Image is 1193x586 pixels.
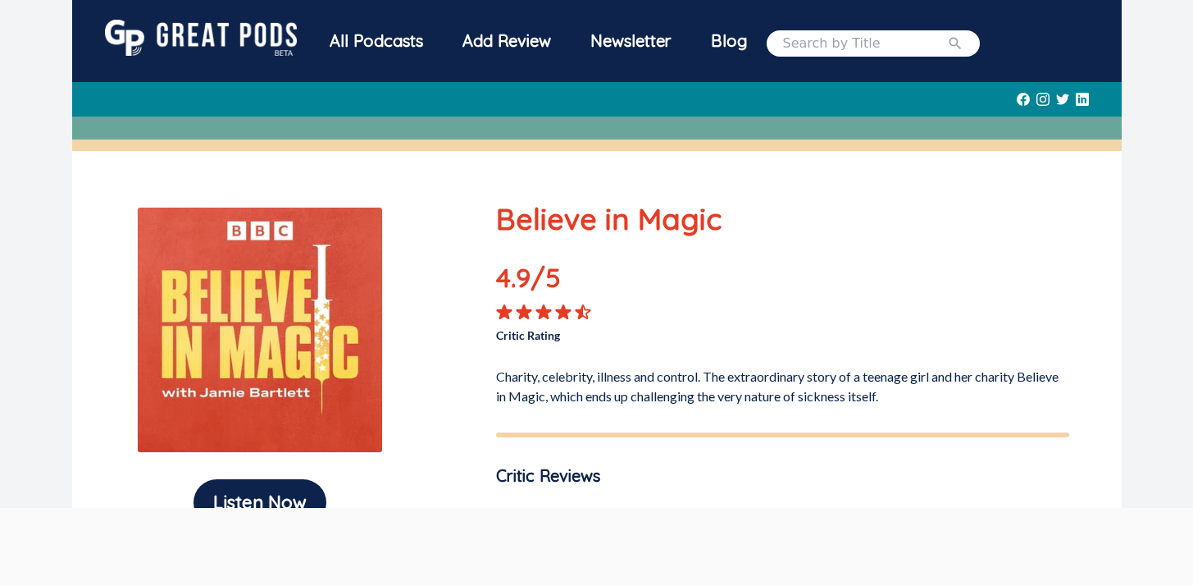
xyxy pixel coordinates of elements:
input: Search by Title [783,34,947,53]
a: Newsletter [571,20,691,66]
p: 4.9 /5 [496,258,611,304]
button: Listen Now [194,479,326,526]
p: Believe in Magic [496,197,1069,241]
a: All Podcasts [310,20,443,66]
a: Add Review [443,20,571,62]
div: All Podcasts [310,20,443,62]
iframe: Advertisement [298,508,895,582]
p: Critic Reviews [496,464,1069,488]
p: Charity, celebrity, illness and control. The extraordinary story of a teenage girl and her charit... [496,360,1069,406]
div: Newsletter [571,20,691,62]
p: Critic Rating [496,320,782,344]
a: Blog [691,20,767,62]
img: GreatPods [105,20,297,56]
p: Score: 5 [496,505,1069,524]
img: Believe in Magic [137,207,383,453]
